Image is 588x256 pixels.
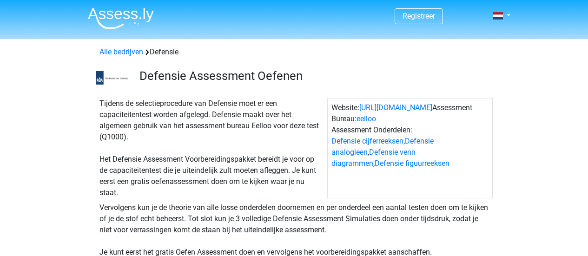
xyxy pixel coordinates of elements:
a: Defensie venn diagrammen [331,148,416,168]
a: Defensie cijferreeksen [331,137,403,145]
img: Assessly [88,7,154,29]
div: Website: Assessment Bureau: Assessment Onderdelen: , , , [327,98,493,198]
div: Tijdens de selectieprocedure van Defensie moet er een capaciteitentest worden afgelegd. Defensie ... [96,98,327,198]
div: Defensie [96,46,493,58]
a: Defensie analogieen [331,137,434,157]
a: eelloo [357,114,376,123]
h3: Defensie Assessment Oefenen [139,69,486,83]
a: Defensie figuurreeksen [375,159,449,168]
a: Alle bedrijven [99,47,143,56]
a: [URL][DOMAIN_NAME] [359,103,432,112]
a: Registreer [403,12,435,20]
